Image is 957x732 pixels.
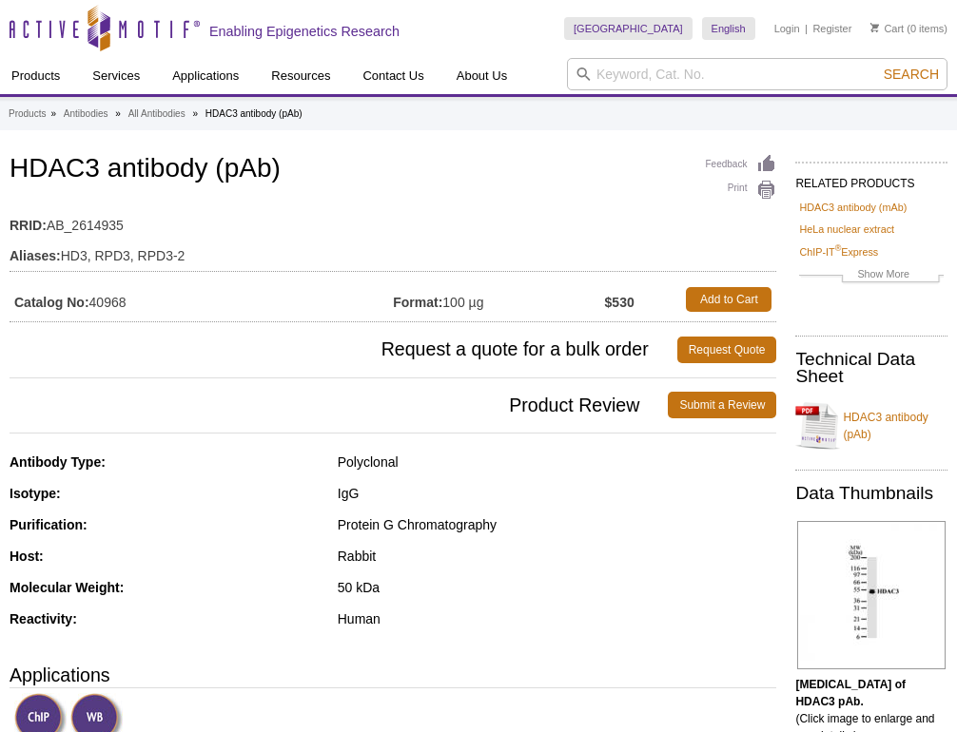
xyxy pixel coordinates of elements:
[10,549,44,564] strong: Host:
[209,23,400,40] h2: Enabling Epigenetics Research
[338,453,777,471] div: Polyclonal
[10,611,77,626] strong: Reactivity:
[338,516,777,533] div: Protein G Chromatography
[10,282,393,317] td: 40968
[686,287,771,312] a: Add to Cart
[677,337,777,363] a: Request Quote
[10,154,776,186] h1: HDAC3 antibody (pAb)
[795,162,947,196] h2: RELATED PRODUCTS
[192,108,198,119] li: »
[795,678,906,708] b: [MEDICAL_DATA] of HDAC3 pAb.
[799,221,894,238] a: HeLa nuclear extract
[9,106,46,123] a: Products
[870,23,879,32] img: Your Cart
[10,236,776,266] td: HD3, RPD3, RPD3-2
[878,66,945,83] button: Search
[351,58,435,94] a: Contact Us
[812,22,851,35] a: Register
[205,108,303,119] li: HDAC3 antibody (pAb)
[870,22,904,35] a: Cart
[338,610,777,627] div: Human
[10,580,124,595] strong: Molecular Weight:
[115,108,121,119] li: »
[10,205,776,236] td: AB_2614935
[795,397,947,454] a: HDAC3 antibody (pAb)
[338,548,777,565] div: Rabbit
[10,217,47,234] strong: RRID:
[338,485,777,502] div: IgG
[10,392,668,418] span: Product Review
[338,579,777,596] div: 50 kDa
[50,108,56,119] li: »
[884,67,939,82] span: Search
[835,243,842,253] sup: ®
[805,17,808,40] li: |
[64,106,108,123] a: Antibodies
[10,337,677,363] span: Request a quote for a bulk order
[10,661,776,689] h3: Applications
[10,486,61,501] strong: Isotype:
[799,199,907,216] a: HDAC3 antibody (mAb)
[702,17,755,40] a: English
[10,247,61,264] strong: Aliases:
[564,17,693,40] a: [GEOGRAPHIC_DATA]
[128,106,186,123] a: All Antibodies
[260,58,342,94] a: Resources
[797,521,946,669] img: HDAC3 antibody (pAb) tested by Western blot.
[706,180,777,201] a: Print
[799,243,878,260] a: ChIP-IT®Express
[10,517,88,532] strong: Purification:
[14,294,89,311] strong: Catalog No:
[393,282,604,317] td: 100 µg
[567,58,947,90] input: Keyword, Cat. No.
[605,294,635,311] strong: $530
[774,22,800,35] a: Login
[445,58,518,94] a: About Us
[393,294,442,311] strong: Format:
[870,17,947,40] li: (0 items)
[795,351,947,385] h2: Technical Data Sheet
[668,392,776,418] a: Submit a Review
[799,265,944,287] a: Show More
[81,58,151,94] a: Services
[706,154,777,175] a: Feedback
[161,58,250,94] a: Applications
[10,454,106,470] strong: Antibody Type:
[795,485,947,502] h2: Data Thumbnails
